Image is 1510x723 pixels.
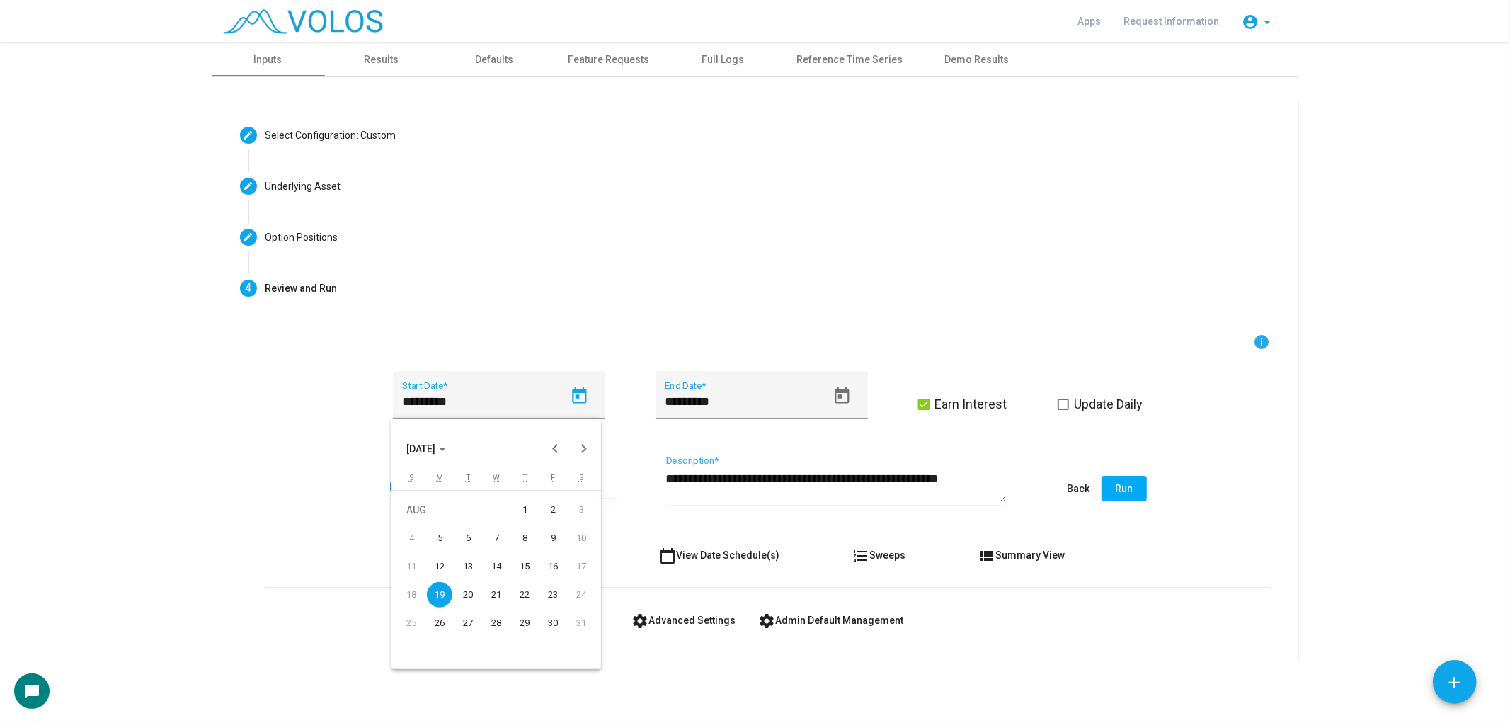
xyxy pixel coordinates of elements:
[425,609,454,637] td: August 26, 2024
[482,609,510,637] td: August 28, 2024
[454,552,482,581] td: August 13, 2024
[399,554,424,579] div: 11
[425,552,454,581] td: August 12, 2024
[567,496,595,524] td: August 3, 2024
[539,496,567,524] td: August 2, 2024
[406,443,435,455] span: [DATE]
[568,497,594,523] div: 3
[540,554,566,579] div: 16
[567,609,595,637] td: August 31, 2024
[484,554,509,579] div: 14
[455,582,481,608] div: 20
[397,472,425,490] th: Sunday
[512,554,537,579] div: 15
[427,554,452,579] div: 12
[551,473,555,482] abbr: Friday
[482,581,510,609] td: August 21, 2024
[567,524,595,552] td: August 10, 2024
[512,497,537,523] div: 1
[522,473,527,482] abbr: Thursday
[539,609,567,637] td: August 30, 2024
[482,472,510,490] th: Wednesday
[512,610,537,636] div: 29
[482,524,510,552] td: August 7, 2024
[541,434,569,462] button: Previous month
[399,582,424,608] div: 18
[427,582,452,608] div: 19
[568,554,594,579] div: 17
[454,472,482,490] th: Tuesday
[399,610,424,636] div: 25
[425,472,454,490] th: Monday
[455,610,481,636] div: 27
[454,581,482,609] td: August 20, 2024
[569,434,597,462] button: Next month
[539,472,567,490] th: Friday
[427,610,452,636] div: 26
[493,473,500,482] abbr: Wednesday
[540,497,566,523] div: 2
[568,610,594,636] div: 31
[539,524,567,552] td: August 9, 2024
[539,581,567,609] td: August 23, 2024
[454,609,482,637] td: August 27, 2024
[427,525,452,551] div: 5
[397,524,425,552] td: August 4, 2024
[510,552,539,581] td: August 15, 2024
[512,525,537,551] div: 8
[567,552,595,581] td: August 17, 2024
[568,582,594,608] div: 24
[567,472,595,490] th: Saturday
[484,582,509,608] div: 21
[397,496,510,524] td: AUG
[399,525,424,551] div: 4
[512,582,537,608] div: 22
[540,525,566,551] div: 9
[510,581,539,609] td: August 22, 2024
[482,552,510,581] td: August 14, 2024
[395,434,457,462] button: Choose month and year
[466,473,471,482] abbr: Tuesday
[484,525,509,551] div: 7
[455,525,481,551] div: 6
[484,610,509,636] div: 28
[454,524,482,552] td: August 6, 2024
[510,524,539,552] td: August 8, 2024
[397,552,425,581] td: August 11, 2024
[510,472,539,490] th: Thursday
[510,609,539,637] td: August 29, 2024
[397,609,425,637] td: August 25, 2024
[568,525,594,551] div: 10
[425,524,454,552] td: August 5, 2024
[397,581,425,609] td: August 18, 2024
[539,552,567,581] td: August 16, 2024
[540,582,566,608] div: 23
[510,496,539,524] td: August 1, 2024
[540,610,566,636] div: 30
[567,581,595,609] td: August 24, 2024
[455,554,481,579] div: 13
[579,473,584,482] abbr: Saturday
[436,473,443,482] abbr: Monday
[409,473,414,482] abbr: Sunday
[425,581,454,609] td: August 19, 2024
